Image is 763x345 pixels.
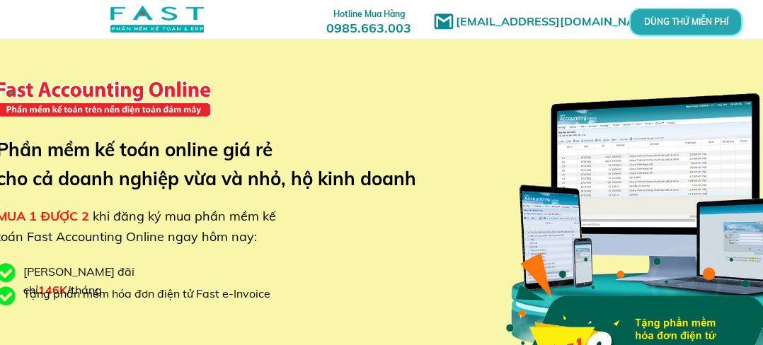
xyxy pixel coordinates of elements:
h1: [EMAIL_ADDRESS][DOMAIN_NAME] [456,13,665,31]
p: DÙNG THỬ MIỄN PHÍ [669,18,702,26]
span: Hotline Mua Hàng [333,8,405,19]
div: [PERSON_NAME] đãi chỉ /tháng [23,263,207,299]
h3: 0985.663.003 [311,5,427,35]
div: Tặng phần mềm hóa đơn điện tử Fast e-Invoice [23,285,281,303]
span: 146K [38,283,67,297]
